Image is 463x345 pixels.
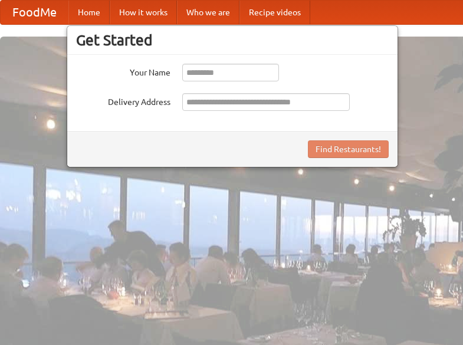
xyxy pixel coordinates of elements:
[1,1,68,24] a: FoodMe
[76,64,170,78] label: Your Name
[76,31,389,49] h3: Get Started
[177,1,239,24] a: Who we are
[68,1,110,24] a: Home
[110,1,177,24] a: How it works
[76,93,170,108] label: Delivery Address
[239,1,310,24] a: Recipe videos
[308,140,389,158] button: Find Restaurants!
